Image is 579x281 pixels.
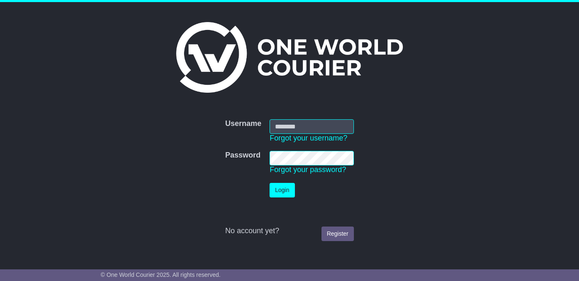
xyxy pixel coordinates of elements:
[321,227,354,241] a: Register
[270,134,347,142] a: Forgot your username?
[176,22,403,93] img: One World
[270,183,294,197] button: Login
[225,151,260,160] label: Password
[225,119,261,128] label: Username
[225,227,354,236] div: No account yet?
[270,165,346,174] a: Forgot your password?
[101,271,221,278] span: © One World Courier 2025. All rights reserved.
